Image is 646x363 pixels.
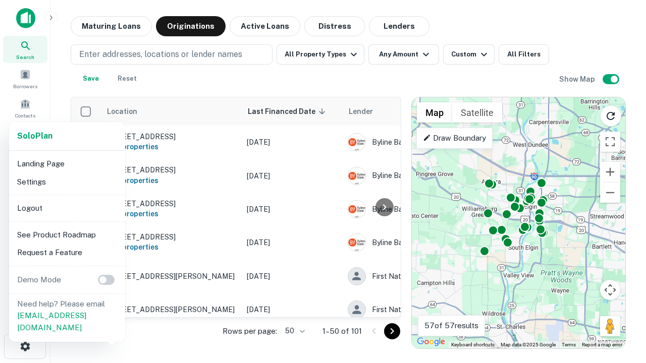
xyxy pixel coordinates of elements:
li: See Product Roadmap [13,226,121,244]
p: Need help? Please email [17,298,117,334]
li: Landing Page [13,155,121,173]
iframe: Chat Widget [596,282,646,331]
li: Request a Feature [13,244,121,262]
a: SoloPlan [17,130,52,142]
li: Settings [13,173,121,191]
strong: Solo Plan [17,131,52,141]
a: [EMAIL_ADDRESS][DOMAIN_NAME] [17,311,86,332]
p: Demo Mode [13,274,65,286]
li: Logout [13,199,121,217]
